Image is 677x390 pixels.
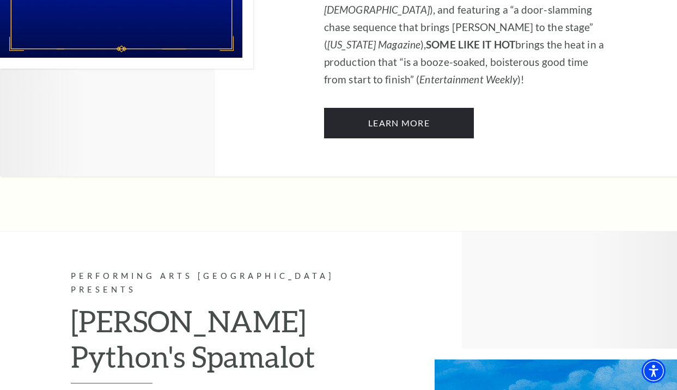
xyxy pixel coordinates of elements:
[642,359,666,383] div: Accessibility Menu
[71,303,353,383] h2: [PERSON_NAME] Python's Spamalot
[324,108,474,138] a: Learn More Some Like It Hot
[71,270,353,297] p: Performing Arts [GEOGRAPHIC_DATA] Presents
[426,38,515,51] strong: SOME LIKE IT HOT
[327,38,420,51] em: [US_STATE] Magazine
[419,73,517,86] em: Entertainment Weekly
